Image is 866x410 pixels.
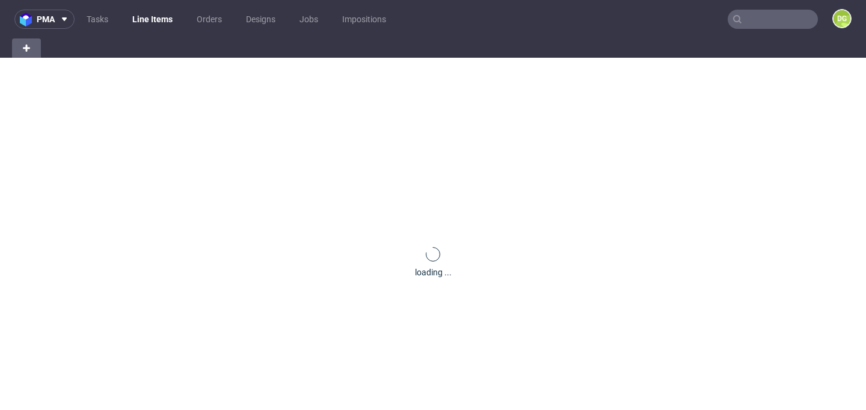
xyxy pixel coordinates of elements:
[37,15,55,23] span: pma
[125,10,180,29] a: Line Items
[20,13,37,26] img: logo
[14,10,75,29] button: pma
[189,10,229,29] a: Orders
[239,10,283,29] a: Designs
[292,10,325,29] a: Jobs
[79,10,115,29] a: Tasks
[415,266,452,278] div: loading ...
[335,10,393,29] a: Impositions
[834,10,850,27] figcaption: DG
